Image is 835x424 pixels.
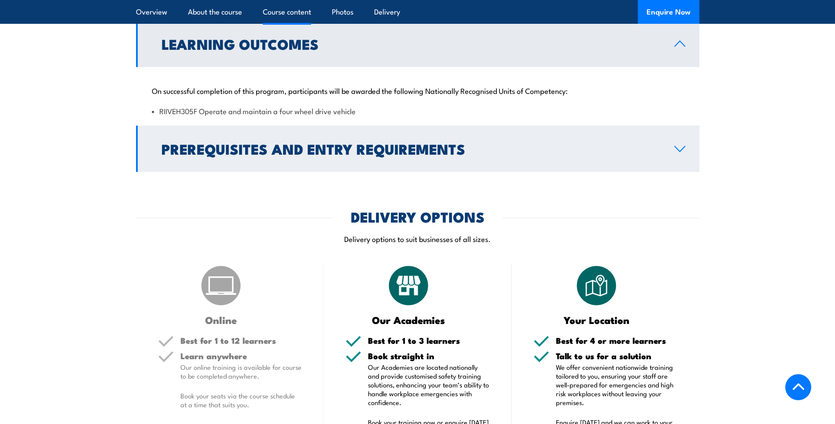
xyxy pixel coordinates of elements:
[351,210,485,223] h2: DELIVERY OPTIONS
[346,315,472,325] h3: Our Academies
[556,336,677,345] h5: Best for 4 or more learners
[152,106,684,116] li: RIIVEH305F Operate and maintain a four wheel drive vehicle
[180,352,302,360] h5: Learn anywhere
[162,142,660,155] h2: Prerequisites and Entry Requirements
[368,363,489,407] p: Our Academies are located nationally and provide customised safety training solutions, enhancing ...
[158,315,284,325] h3: Online
[162,37,660,50] h2: Learning Outcomes
[136,21,699,67] a: Learning Outcomes
[180,336,302,345] h5: Best for 1 to 12 learners
[180,363,302,380] p: Our online training is available for course to be completed anywhere.
[368,352,489,360] h5: Book straight in
[180,391,302,409] p: Book your seats via the course schedule at a time that suits you.
[136,126,699,172] a: Prerequisites and Entry Requirements
[533,315,660,325] h3: Your Location
[368,336,489,345] h5: Best for 1 to 3 learners
[136,234,699,244] p: Delivery options to suit businesses of all sizes.
[152,86,684,95] p: On successful completion of this program, participants will be awarded the following Nationally R...
[556,352,677,360] h5: Talk to us for a solution
[556,363,677,407] p: We offer convenient nationwide training tailored to you, ensuring your staff are well-prepared fo...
